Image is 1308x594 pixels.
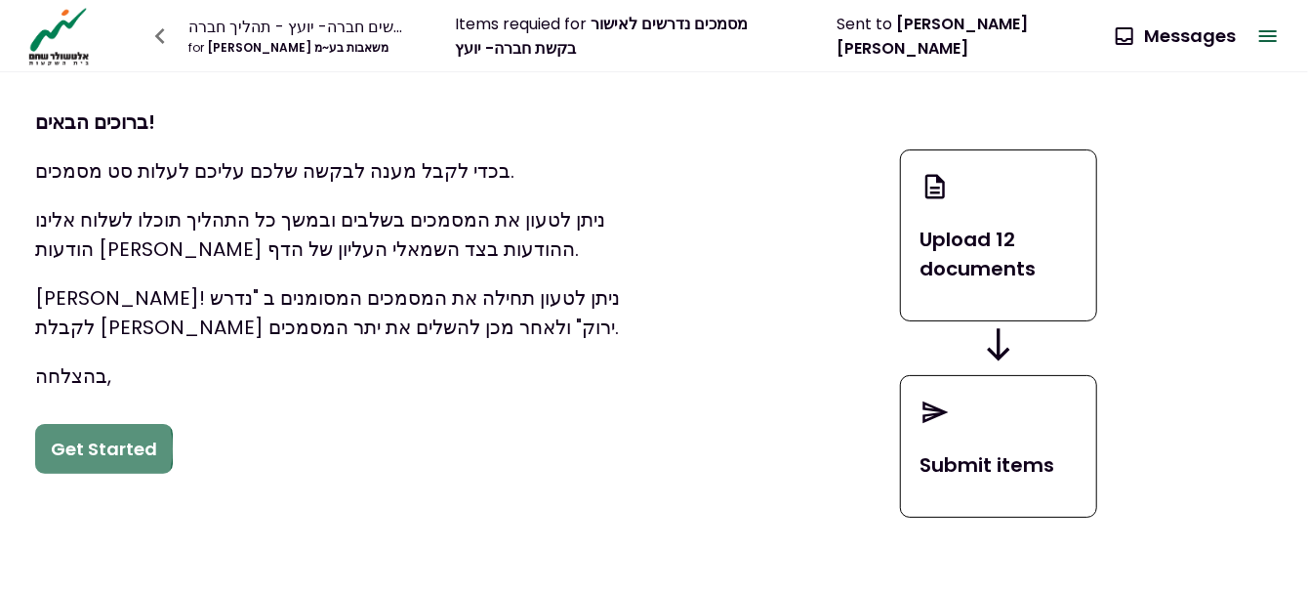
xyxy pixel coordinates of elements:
span: [PERSON_NAME] [PERSON_NAME] [838,13,1029,60]
div: Sent to [838,12,1101,61]
div: [PERSON_NAME] משאבות בע~מ [188,39,410,57]
strong: ברוכים הבאים! [35,108,155,136]
span: for [188,39,204,56]
p: ניתן לטעון את המסמכים בשלבים ובמשך כל התהליך תוכלו לשלוח אלינו הודעות [PERSON_NAME] ההודעות בצד ה... [35,205,654,264]
p: בהצלחה, צוות אלטשולר שחם אשראי [35,361,654,420]
button: Get Started [35,424,173,475]
span: מסמכים נדרשים לאישור בקשת חברה- יועץ [455,13,748,60]
img: Logo [23,6,95,66]
div: Items requied for [455,12,793,61]
p: Submit items [920,450,1078,480]
p: Upload 12 documents [920,225,1078,283]
div: מסמכים נדרשים חברה- יועץ - תהליך חברה [188,15,410,39]
p: בכדי לקבל מענה לבקשה שלכם עליכם לעלות סט מסמכים. [35,156,654,186]
p: [PERSON_NAME]! ניתן לטעון תחילה את המסמכים המסומנים ב "נדרש לקבלת [PERSON_NAME] ירוק" ולאחר מכן ל... [35,283,654,342]
button: Messages [1101,11,1251,62]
